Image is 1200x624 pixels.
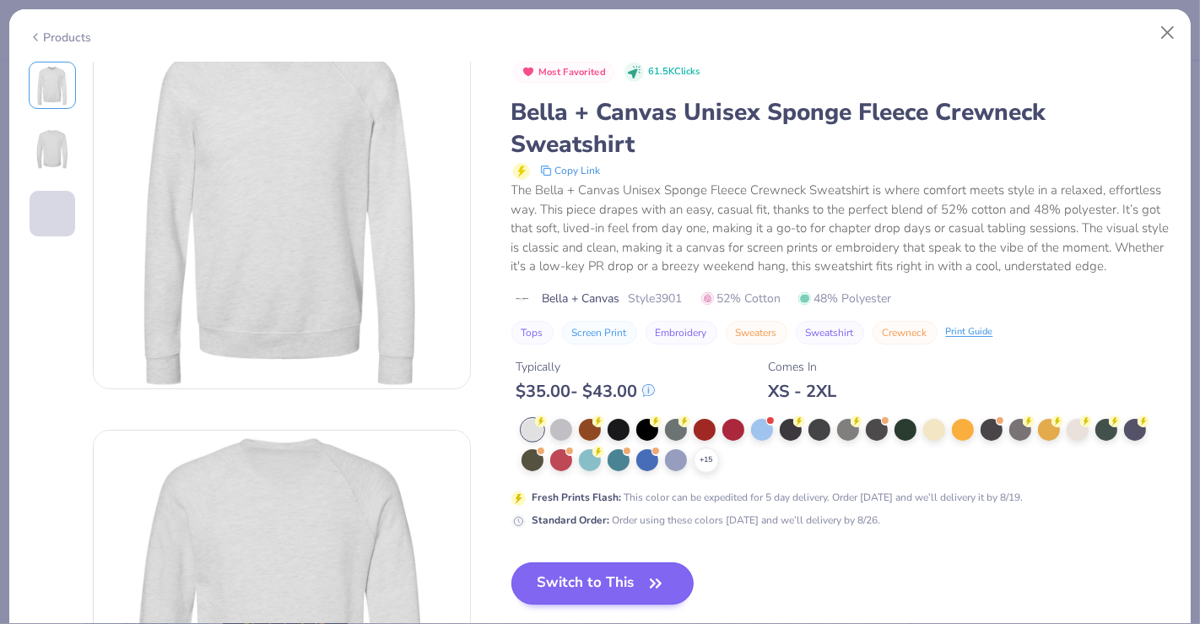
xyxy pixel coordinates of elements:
[726,321,787,345] button: Sweaters
[511,292,534,306] img: brand logo
[769,381,837,402] div: XS - 2XL
[873,321,938,345] button: Crewneck
[701,290,781,307] span: 52% Cotton
[538,68,606,77] span: Most Favorited
[946,325,993,339] div: Print Guide
[796,321,864,345] button: Sweatshirt
[532,491,622,504] strong: Fresh Prints Flash :
[516,358,655,376] div: Typically
[30,236,32,282] img: User generated content
[32,65,73,106] img: Front
[94,12,470,388] img: Front
[532,513,610,527] strong: Standard Order :
[511,181,1172,276] div: The Bella + Canvas Unisex Sponge Fleece Crewneck Sweatshirt is where comfort meets style in a rel...
[32,129,73,170] img: Back
[522,65,535,79] img: Most Favorited sort
[511,562,695,605] button: Switch to This
[629,290,683,307] span: Style 3901
[532,490,1024,505] div: This color can be expedited for 5 day delivery. Order [DATE] and we’ll delivery it by 8/19.
[769,358,837,376] div: Comes In
[513,62,615,84] button: Badge Button
[516,381,655,402] div: $ 35.00 - $ 43.00
[562,321,637,345] button: Screen Print
[511,321,554,345] button: Tops
[798,290,892,307] span: 48% Polyester
[543,290,620,307] span: Bella + Canvas
[1152,17,1184,49] button: Close
[646,321,717,345] button: Embroidery
[648,65,700,79] span: 61.5K Clicks
[700,454,712,466] span: + 15
[535,160,606,181] button: copy to clipboard
[532,513,881,528] div: Order using these colors [DATE] and we’ll delivery by 8/26.
[29,29,92,46] div: Products
[511,96,1172,160] div: Bella + Canvas Unisex Sponge Fleece Crewneck Sweatshirt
